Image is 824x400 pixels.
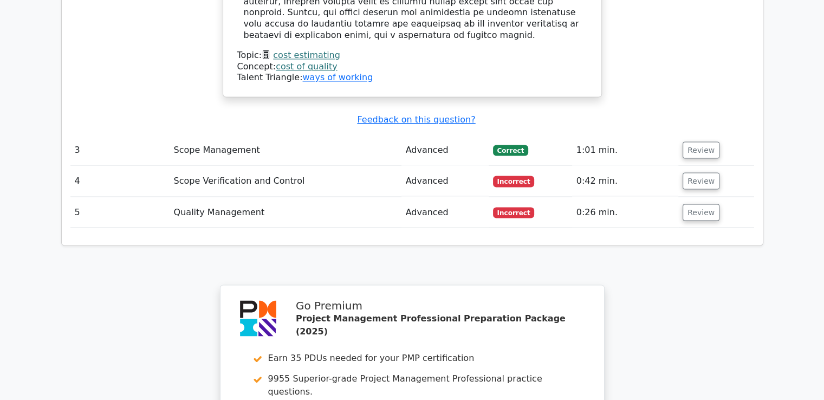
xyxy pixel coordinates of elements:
div: Concept: [237,61,587,73]
td: Advanced [401,165,489,196]
a: cost estimating [273,50,340,60]
td: 5 [70,197,170,228]
button: Review [683,204,719,221]
span: Incorrect [493,207,535,218]
td: Quality Management [170,197,401,228]
td: Scope Verification and Control [170,165,401,196]
a: cost of quality [276,61,338,72]
button: Review [683,141,719,158]
td: 4 [70,165,170,196]
td: 0:42 min. [572,165,678,196]
a: Feedback on this question? [357,114,475,125]
td: Scope Management [170,134,401,165]
span: Incorrect [493,176,535,186]
td: 1:01 min. [572,134,678,165]
div: Topic: [237,50,587,61]
td: Advanced [401,134,489,165]
td: Advanced [401,197,489,228]
td: 3 [70,134,170,165]
button: Review [683,172,719,189]
td: 0:26 min. [572,197,678,228]
a: ways of working [302,72,373,82]
span: Correct [493,145,528,156]
div: Talent Triangle: [237,50,587,83]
